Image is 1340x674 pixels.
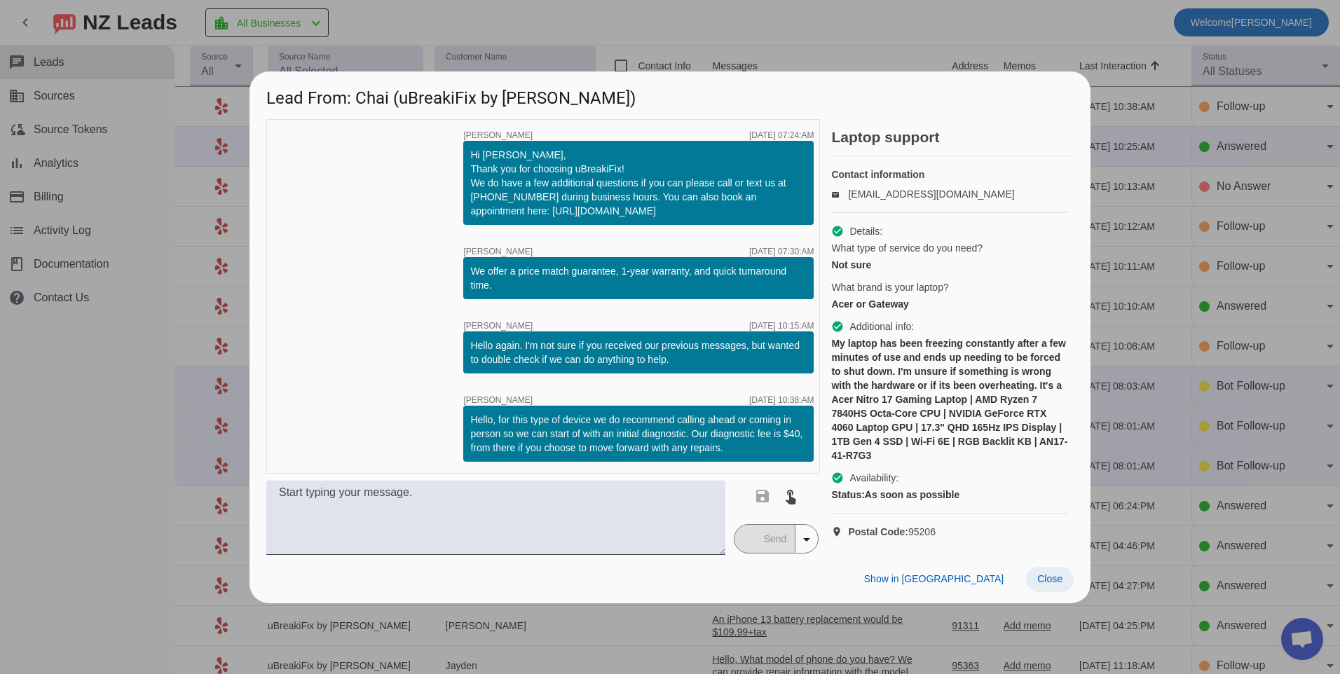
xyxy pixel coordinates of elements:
[749,396,814,404] div: [DATE] 10:38:AM
[749,247,814,256] div: [DATE] 07:30:AM
[864,573,1004,584] span: Show in [GEOGRAPHIC_DATA]
[831,526,848,537] mat-icon: location_on
[831,241,983,255] span: What type of service do you need?
[470,338,807,366] div: Hello again. I'm not sure if you received our previous messages, but wanted to double check if we...
[849,471,898,485] span: Availability:
[470,148,807,218] div: Hi [PERSON_NAME], Thank you for choosing uBreakiFix! We do have a few additional questions if you...
[831,336,1068,462] div: My laptop has been freezing constantly after a few minutes of use and ends up needing to be force...
[249,71,1091,118] h1: Lead From: Chai (uBreakiFix by [PERSON_NAME])
[831,297,1068,311] div: Acer or Gateway
[798,531,815,548] mat-icon: arrow_drop_down
[848,526,908,537] strong: Postal Code:
[831,489,864,500] strong: Status:
[463,131,533,139] span: [PERSON_NAME]
[831,472,844,484] mat-icon: check_circle
[470,264,807,292] div: We offer a price match guarantee, 1-year warranty, and quick turnaround time.​
[463,396,533,404] span: [PERSON_NAME]
[470,413,807,455] div: Hello, for this type of device we do recommend calling ahead or coming in person so we can start ...
[848,188,1014,200] a: [EMAIL_ADDRESS][DOMAIN_NAME]
[831,258,1068,272] div: Not sure
[782,488,799,504] mat-icon: touch_app
[463,247,533,256] span: [PERSON_NAME]
[831,280,948,294] span: What brand is your laptop?
[848,525,936,539] span: 95206
[849,224,882,238] span: Details:
[831,225,844,238] mat-icon: check_circle
[831,320,844,333] mat-icon: check_circle
[463,322,533,330] span: [PERSON_NAME]
[749,322,814,330] div: [DATE] 10:15:AM
[849,319,914,333] span: Additional info:
[831,167,1068,181] h4: Contact information
[831,191,848,198] mat-icon: email
[1037,573,1062,584] span: Close
[1026,567,1074,592] button: Close
[853,567,1015,592] button: Show in [GEOGRAPHIC_DATA]
[749,131,814,139] div: [DATE] 07:24:AM
[831,488,1068,502] div: As soon as possible
[831,130,1074,144] h2: Laptop support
